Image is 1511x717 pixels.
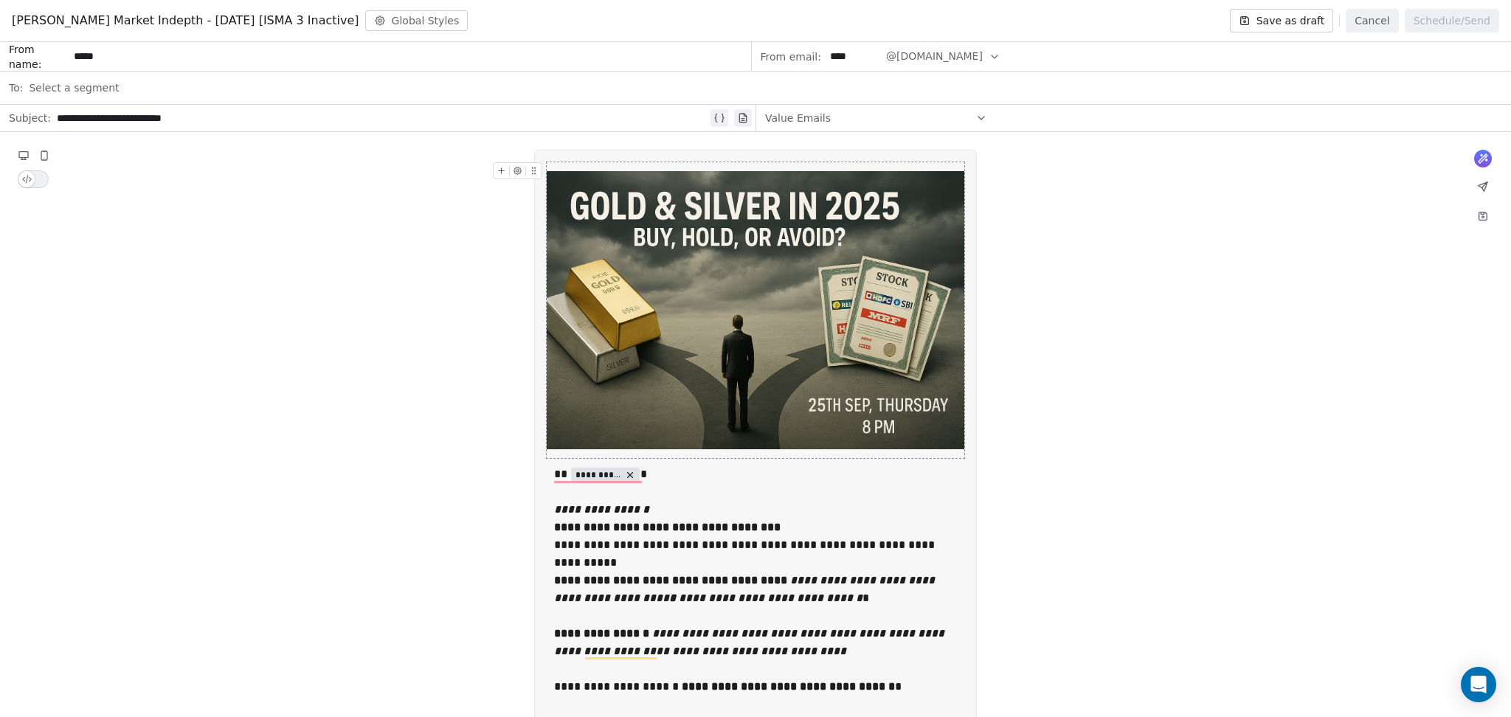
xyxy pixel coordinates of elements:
button: Schedule/Send [1405,9,1499,32]
button: Save as draft [1230,9,1334,32]
div: Open Intercom Messenger [1461,667,1496,702]
span: To: [9,80,23,95]
button: Global Styles [365,10,468,31]
span: @[DOMAIN_NAME] [886,49,983,64]
span: Subject: [9,111,51,130]
button: Cancel [1346,9,1398,32]
span: Value Emails [765,111,831,125]
span: [PERSON_NAME] Market Indepth - [DATE] [ISMA 3 Inactive] [12,12,359,30]
span: From email: [761,49,821,64]
span: Select a segment [29,80,119,95]
span: From name: [9,42,68,72]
